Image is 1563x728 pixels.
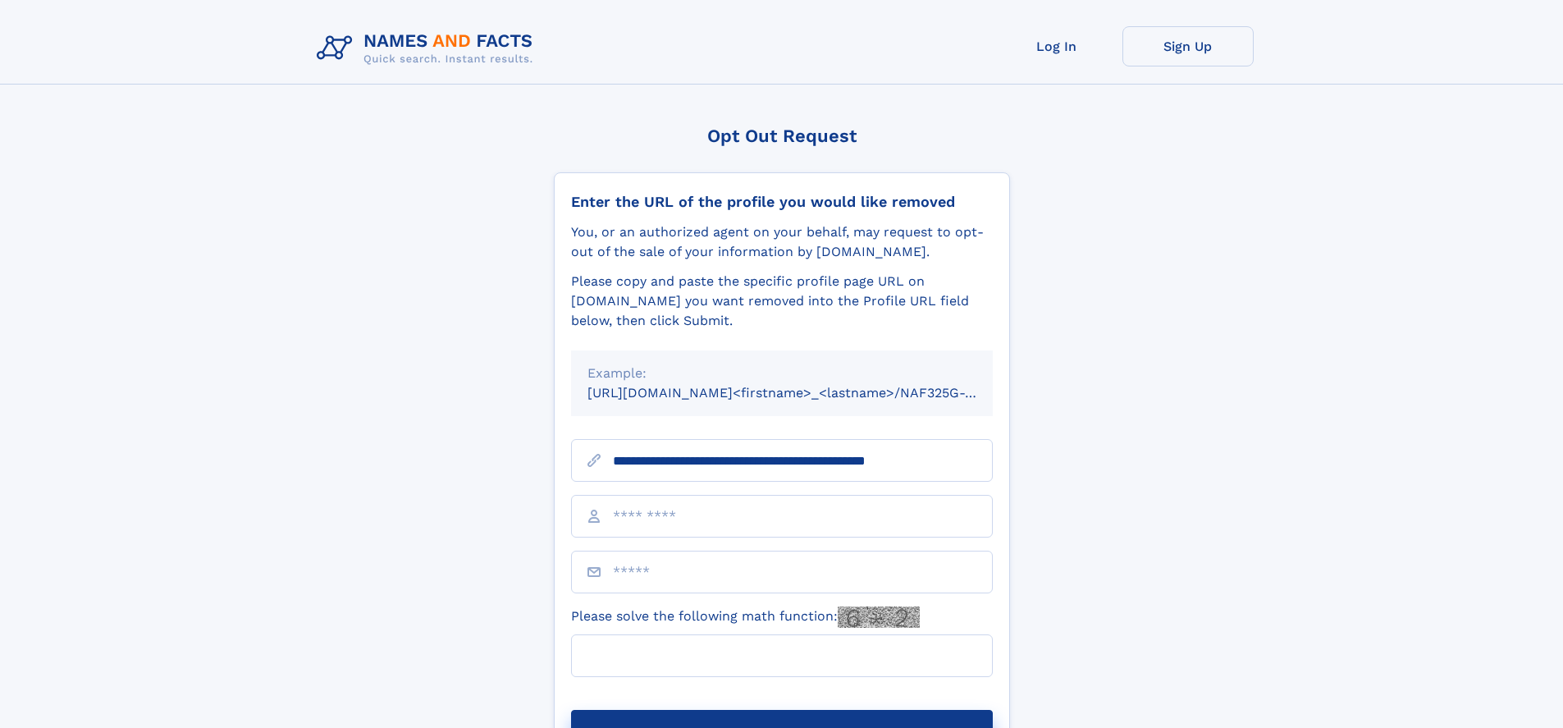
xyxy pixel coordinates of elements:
a: Sign Up [1122,26,1254,66]
div: Opt Out Request [554,126,1010,146]
img: Logo Names and Facts [310,26,546,71]
div: Please copy and paste the specific profile page URL on [DOMAIN_NAME] you want removed into the Pr... [571,272,993,331]
label: Please solve the following math function: [571,607,920,628]
small: [URL][DOMAIN_NAME]<firstname>_<lastname>/NAF325G-xxxxxxxx [587,385,1024,401]
div: You, or an authorized agent on your behalf, may request to opt-out of the sale of your informatio... [571,222,993,262]
div: Example: [587,364,976,383]
div: Enter the URL of the profile you would like removed [571,193,993,211]
a: Log In [991,26,1122,66]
